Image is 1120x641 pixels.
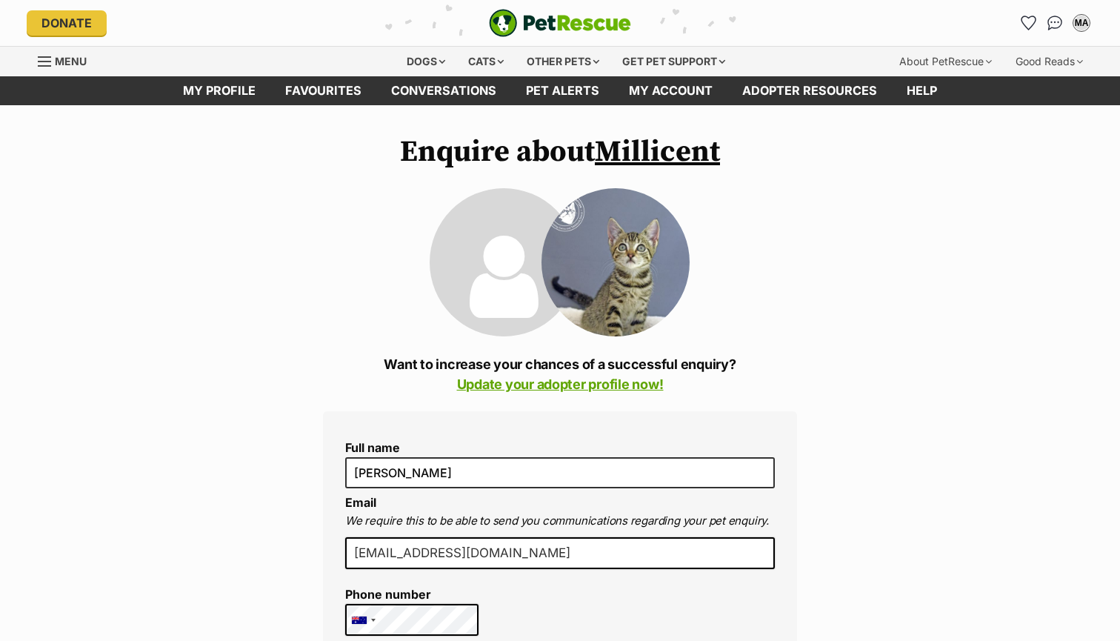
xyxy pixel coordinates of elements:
input: E.g. Jimmy Chew [345,457,775,488]
a: Favourites [270,76,376,105]
div: MA [1074,16,1089,30]
a: My profile [168,76,270,105]
label: Full name [345,441,775,454]
a: Menu [38,47,97,73]
ul: Account quick links [1016,11,1093,35]
a: PetRescue [489,9,631,37]
a: Pet alerts [511,76,614,105]
label: Email [345,495,376,510]
a: conversations [376,76,511,105]
a: Donate [27,10,107,36]
a: Favourites [1016,11,1040,35]
div: Good Reads [1005,47,1093,76]
div: About PetRescue [889,47,1002,76]
img: chat-41dd97257d64d25036548639549fe6c8038ab92f7586957e7f3b1b290dea8141.svg [1047,16,1063,30]
h1: Enquire about [323,135,797,169]
a: Conversations [1043,11,1067,35]
a: Millicent [595,133,720,170]
div: Get pet support [612,47,736,76]
span: Menu [55,55,87,67]
a: Adopter resources [727,76,892,105]
a: My account [614,76,727,105]
div: Australia: +61 [346,605,380,636]
label: Phone number [345,588,479,601]
div: Dogs [396,47,456,76]
div: Cats [458,47,514,76]
div: Other pets [516,47,610,76]
img: logo-e224e6f780fb5917bec1dbf3a21bbac754714ae5b6737aabdf751b685950b380.svg [489,9,631,37]
a: Update your adopter profile now! [457,376,664,392]
img: Millicent [541,188,690,336]
p: Want to increase your chances of a successful enquiry? [323,354,797,394]
button: My account [1070,11,1093,35]
a: Help [892,76,952,105]
p: We require this to be able to send you communications regarding your pet enquiry. [345,513,775,530]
